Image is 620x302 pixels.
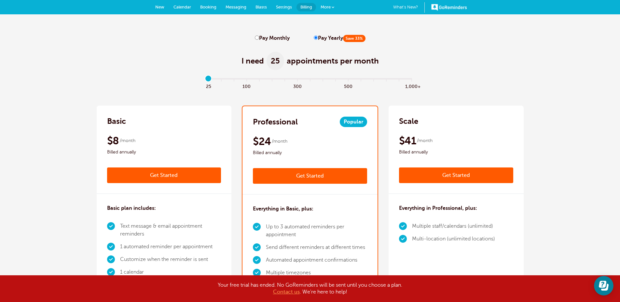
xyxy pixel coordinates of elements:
[202,82,215,90] span: 25
[253,205,313,213] h3: Everything in Basic, plus:
[107,204,156,212] h3: Basic plan includes:
[107,116,126,126] h2: Basic
[399,204,477,212] h3: Everything in Professional, plus:
[399,116,418,126] h2: Scale
[393,2,425,13] a: What's New?
[200,5,216,9] span: Booking
[399,167,513,183] a: Get Started
[120,266,221,279] li: 1 calendar
[120,137,135,145] span: /month
[253,135,271,148] span: $24
[273,289,300,295] a: Contact us
[417,137,433,145] span: /month
[107,148,221,156] span: Billed annually
[291,82,304,90] span: 300
[405,82,418,90] span: 1,000+
[399,134,416,147] span: $41
[321,5,331,9] span: More
[147,282,473,295] div: Your free trial has ended. No GoReminders will be sent until you choose a plan. . We're here to h...
[120,253,221,266] li: Customize when the reminder is sent
[266,241,367,254] li: Send different reminders at different times
[255,5,267,9] span: Blasts
[276,5,292,9] span: Settings
[300,5,312,9] span: Billing
[173,5,191,9] span: Calendar
[253,168,367,184] a: Get Started
[107,134,119,147] span: $8
[253,149,367,157] span: Billed annually
[340,117,367,127] span: Popular
[241,56,264,66] span: I need
[266,221,367,241] li: Up to 3 automated reminders per appointment
[267,52,284,70] span: 25
[266,254,367,266] li: Automated appointment confirmations
[226,5,246,9] span: Messaging
[120,240,221,253] li: 1 automated reminder per appointment
[314,35,365,41] label: Pay Yearly
[412,220,495,233] li: Multiple staff/calendars (unlimited)
[253,117,298,127] h2: Professional
[342,82,354,90] span: 500
[399,148,513,156] span: Billed annually
[412,233,495,245] li: Multi-location (unlimited locations)
[343,35,365,42] span: Save 33%
[255,35,290,41] label: Pay Monthly
[120,220,221,240] li: Text message & email appointment reminders
[314,36,318,40] input: Pay YearlySave 33%
[240,82,253,90] span: 100
[594,276,613,295] iframe: Resource center
[255,36,259,40] input: Pay Monthly
[266,266,367,279] li: Multiple timezones
[296,3,316,11] a: Billing
[272,137,287,145] span: /month
[287,56,379,66] span: appointments per month
[107,167,221,183] a: Get Started
[155,5,164,9] span: New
